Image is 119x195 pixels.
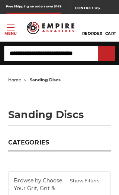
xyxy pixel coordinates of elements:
span: Show Filters [70,177,105,185]
span: sanding discs [30,77,61,82]
a: CONTACT US [75,4,113,14]
img: Empire Abrasives [27,19,74,37]
span: Reorder [82,31,103,36]
input: Submit [99,46,114,61]
span: Toggle menu [7,27,15,28]
h1: sanding discs [8,110,111,126]
a: Reorder [82,20,103,36]
a: home [8,77,21,82]
a: Cart [105,20,116,36]
span: Cart [105,31,116,36]
h5: Categories [8,139,111,152]
p: Menu [4,31,17,36]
